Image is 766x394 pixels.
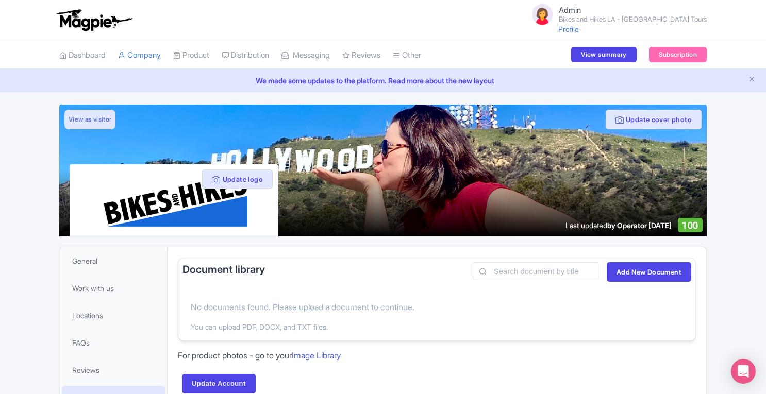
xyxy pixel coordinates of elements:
[62,331,165,354] a: FAQs
[62,277,165,300] a: Work with us
[731,359,756,384] div: Open Intercom Messenger
[748,74,756,86] button: Close announcement
[191,301,683,313] p: No documents found. Please upload a document to continue.
[62,249,165,272] a: General
[118,41,161,70] a: Company
[559,16,707,23] small: Bikes and Hikes LA - [GEOGRAPHIC_DATA] Tours
[72,310,103,321] span: Locations
[682,220,698,231] span: 100
[649,47,707,62] a: Subscription
[530,2,555,27] img: avatar_key_member-9c1dde93af8b07d7383eb8b5fb890c87.png
[222,41,269,70] a: Distribution
[607,262,691,282] label: Add New Document
[72,337,90,348] span: FAQs
[559,5,581,15] span: Admin
[393,41,421,70] a: Other
[182,374,256,393] input: Update Account
[571,47,636,62] a: View summary
[91,173,257,228] img: bxdifv0u4tuztfdi7au6.png
[524,2,707,27] a: Admin Bikes and Hikes LA - [GEOGRAPHIC_DATA] Tours
[64,110,115,129] a: View as visitor
[59,41,106,70] a: Dashboard
[182,263,265,276] h3: Document library
[281,41,330,70] a: Messaging
[565,220,672,231] div: Last updated
[62,358,165,382] a: Reviews
[62,304,165,327] a: Locations
[72,283,114,294] span: Work with us
[191,321,683,332] p: You can upload PDF, DOCX, and TXT files.
[342,41,380,70] a: Reviews
[202,169,273,189] button: Update logo
[606,110,702,129] button: Update cover photo
[607,221,672,230] span: by Operator [DATE]
[292,350,341,361] a: Image Library
[6,75,760,86] a: We made some updates to the platform. Read more about the new layout
[558,25,579,33] a: Profile
[473,262,598,280] input: Search document by title
[54,9,134,31] img: logo-ab69f6fb50320c5b225c76a69d11143b.png
[72,365,99,375] span: Reviews
[178,349,696,362] div: For product photos - go to your
[72,255,97,266] span: General
[173,41,209,70] a: Product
